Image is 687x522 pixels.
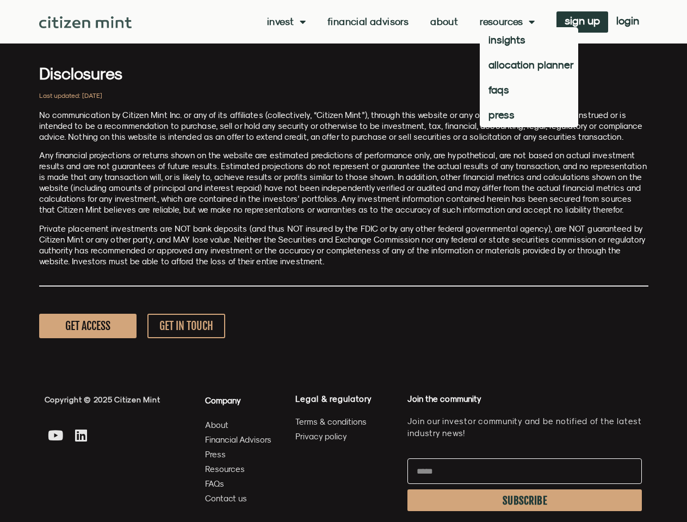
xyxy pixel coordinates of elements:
span: GET IN TOUCH [159,319,213,333]
h4: Join the community [407,394,642,405]
a: Financial Advisors [327,16,409,27]
h3: Disclosures [39,65,648,82]
p: Private placement investments are NOT bank deposits (and thus NOT insured by the FDIC or by any o... [39,223,648,267]
span: Privacy policy [295,430,347,443]
a: About [430,16,458,27]
span: sign up [565,17,600,24]
a: Privacy policy [295,430,397,443]
nav: Menu [267,16,535,27]
p: Any financial projections or returns shown on the website are estimated predictions of performanc... [39,150,648,215]
span: Contact us [205,492,247,505]
span: Press [205,448,226,461]
a: FAQs [205,477,272,490]
a: Resources [205,462,272,476]
span: GET ACCESS [65,319,110,333]
p: No communication by Citizen Mint Inc. or any of its affiliates (collectively, “Citizen Mint”), th... [39,110,648,142]
span: Terms & conditions [295,415,367,428]
a: Contact us [205,492,272,505]
a: GET ACCESS [39,314,137,338]
a: Press [205,448,272,461]
form: Newsletter [407,458,642,517]
span: Copyright © 2025 Citizen Mint [45,395,160,404]
span: About [205,418,228,432]
button: SUBSCRIBE [407,489,642,511]
span: Resources [205,462,245,476]
a: allocation planner [480,52,578,77]
span: SUBSCRIBE [503,496,547,505]
a: sign up [556,11,608,33]
a: GET IN TOUCH [147,314,225,338]
h2: Last updated: [DATE] [39,92,648,99]
a: Terms & conditions [295,415,397,428]
h4: Legal & regulatory [295,394,397,404]
a: Resources [480,16,535,27]
span: FAQs [205,477,224,490]
a: insights [480,27,578,52]
span: login [616,17,639,24]
a: About [205,418,272,432]
a: Invest [267,16,306,27]
p: Join our investor community and be notified of the latest industry news! [407,415,642,439]
a: Financial Advisors [205,433,272,446]
h4: Company [205,394,272,407]
ul: Resources [480,27,578,127]
a: login [608,11,647,33]
a: faqs [480,77,578,102]
a: press [480,102,578,127]
img: Citizen Mint [39,16,132,28]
